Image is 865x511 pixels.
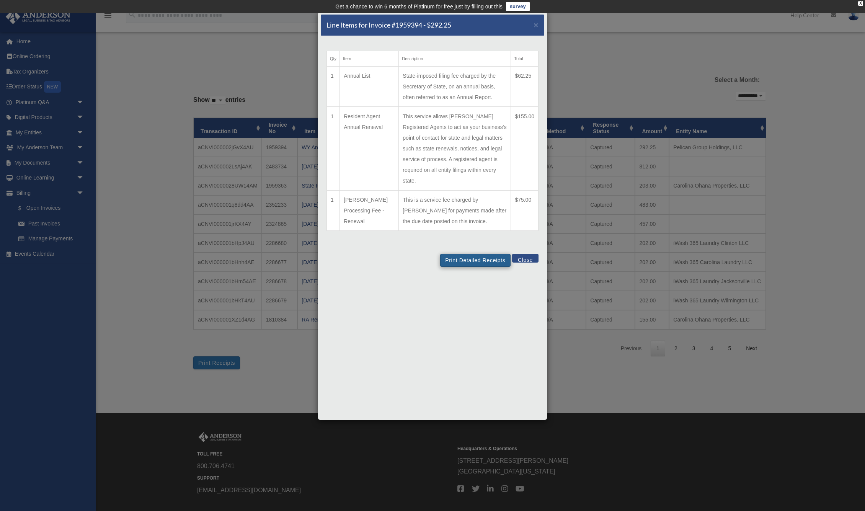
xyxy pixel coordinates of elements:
div: Get a chance to win 6 months of Platinum for free just by filling out this [335,2,503,11]
td: $75.00 [511,190,539,231]
td: 1 [327,107,340,190]
th: Description [399,51,511,67]
a: survey [506,2,530,11]
td: [PERSON_NAME] Processing Fee - Renewal [340,190,399,231]
th: Qty [327,51,340,67]
td: This is a service fee charged by [PERSON_NAME] for payments made after the due date posted on thi... [399,190,511,231]
h5: Line Items for Invoice #1959394 - $292.25 [326,20,451,30]
th: Total [511,51,539,67]
button: Close [512,254,539,263]
td: 1 [327,66,340,107]
td: 1 [327,190,340,231]
td: $62.25 [511,66,539,107]
span: × [534,20,539,29]
td: Resident Agent Annual Renewal [340,107,399,190]
div: close [858,1,863,6]
button: Close [534,21,539,29]
td: $155.00 [511,107,539,190]
td: State-imposed filing fee charged by the Secretary of State, on an annual basis, often referred to... [399,66,511,107]
td: Annual List [340,66,399,107]
td: This service allows [PERSON_NAME] Registered Agents to act as your business's point of contact fo... [399,107,511,190]
th: Item [340,51,399,67]
button: Print Detailed Receipts [440,254,510,267]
